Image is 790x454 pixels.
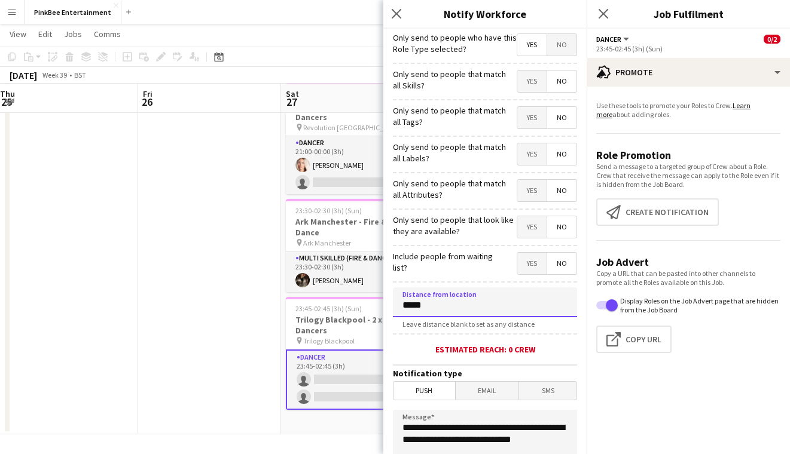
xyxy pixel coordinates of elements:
[596,101,751,119] a: Learn more
[143,88,152,99] span: Fri
[764,35,780,44] span: 0/2
[59,26,87,42] a: Jobs
[596,44,780,53] div: 23:45-02:45 (3h) (Sun)
[286,216,420,238] h3: Ark Manchester - Fire & Dance
[286,88,299,99] span: Sat
[303,238,351,247] span: Ark Manchester
[286,297,420,410] app-job-card: 23:45-02:45 (3h) (Sun)0/2Trilogy Blackpool - 2 x Dancers Trilogy Blackpool1 RoleDancer0/223:45-02...
[596,148,780,162] h3: Role Promotion
[303,336,355,345] span: Trilogy Blackpool
[393,32,517,54] label: Only send to people who have this Role Type selected?
[618,296,780,314] label: Display Roles on the Job Advert page that are hidden from the Job Board
[596,35,621,44] span: Dancer
[547,216,577,238] span: No
[39,70,69,79] span: Week 39
[456,382,519,400] span: Email
[517,107,547,128] span: Yes
[94,29,121,39] span: Comms
[286,349,420,410] app-card-role: Dancer0/223:45-02:45 (3h)
[517,216,547,238] span: Yes
[286,84,420,194] app-job-card: 21:00-00:00 (3h) (Sun)1/2Revolution Newcastle - 2x Dancers Revolution [GEOGRAPHIC_DATA]1 RoleDanc...
[286,199,420,292] app-job-card: 23:30-02:30 (3h) (Sun)1/1Ark Manchester - Fire & Dance Ark Manchester1 RoleMulti Skilled (Fire & ...
[547,180,577,201] span: No
[547,70,577,92] span: No
[25,1,121,24] button: PinkBee Entertainment
[517,34,547,56] span: Yes
[393,178,512,200] label: Only send to people that match all Attributes?
[393,69,507,90] label: Only send to people that match all Skills?
[394,382,455,400] span: Push
[286,251,420,292] app-card-role: Multi Skilled (Fire & Dance)1/123:30-02:30 (3h)[PERSON_NAME]
[286,136,420,194] app-card-role: Dancer1/221:00-00:00 (3h)[PERSON_NAME]
[596,35,631,44] button: Dancer
[141,95,152,109] span: 26
[547,253,577,274] span: No
[596,101,780,119] p: Use these tools to promote your Roles to Crew. about adding roles.
[5,26,31,42] a: View
[33,26,57,42] a: Edit
[74,70,86,79] div: BST
[89,26,126,42] a: Comms
[517,143,547,165] span: Yes
[393,142,508,163] label: Only send to people that match all Labels?
[303,123,393,132] span: Revolution [GEOGRAPHIC_DATA]
[517,253,547,274] span: Yes
[547,34,577,56] span: No
[284,95,299,109] span: 27
[393,251,497,272] label: Include people from waiting list?
[519,382,577,400] span: SMS
[587,6,790,22] h3: Job Fulfilment
[517,180,547,201] span: Yes
[517,70,547,92] span: Yes
[547,143,577,165] span: No
[393,214,517,236] label: Only send to people that look like they are available?
[64,29,82,39] span: Jobs
[596,269,780,287] p: Copy a URL that can be pasted into other channels to promote all the Roles available on this Job.
[10,69,37,81] div: [DATE]
[393,368,577,379] h3: Notification type
[10,29,26,39] span: View
[596,162,780,189] p: Send a message to a targeted group of Crew about a Role. Crew that receive the message can apply ...
[547,107,577,128] span: No
[596,326,672,353] button: Copy Url
[393,344,577,355] div: Estimated reach: 0 crew
[295,304,362,313] span: 23:45-02:45 (3h) (Sun)
[286,314,420,336] h3: Trilogy Blackpool - 2 x Dancers
[587,58,790,87] div: Promote
[596,255,780,269] h3: Job Advert
[596,198,719,226] button: Create notification
[393,320,544,329] span: Leave distance blank to set as any distance
[295,206,362,215] span: 23:30-02:30 (3h) (Sun)
[383,6,587,22] h3: Notify Workforce
[393,105,507,127] label: Only send to people that match all Tags?
[38,29,52,39] span: Edit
